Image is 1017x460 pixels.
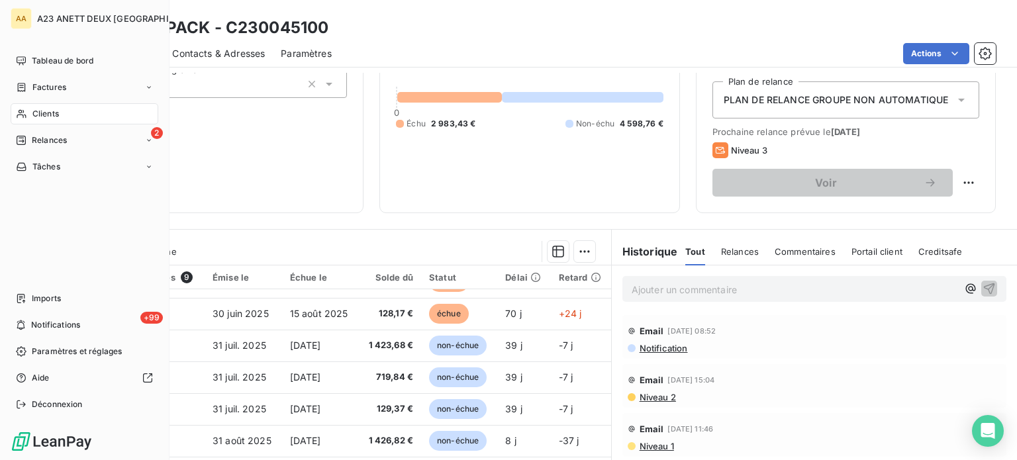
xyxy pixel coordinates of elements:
[667,327,716,335] span: [DATE] 08:52
[32,398,83,410] span: Déconnexion
[32,81,66,93] span: Factures
[290,340,321,351] span: [DATE]
[576,118,614,130] span: Non-échu
[181,271,193,283] span: 9
[11,367,158,389] a: Aide
[559,308,582,319] span: +24 j
[213,403,266,414] span: 31 juil. 2025
[32,161,60,173] span: Tâches
[366,371,413,384] span: 719,84 €
[429,367,487,387] span: non-échue
[775,246,836,257] span: Commentaires
[290,435,321,446] span: [DATE]
[32,345,122,357] span: Paramètres et réglages
[505,340,522,351] span: 39 j
[366,339,413,352] span: 1 423,68 €
[213,308,269,319] span: 30 juin 2025
[117,16,328,40] h3: FRIGOPACK - C230045100
[685,246,705,257] span: Tout
[290,371,321,383] span: [DATE]
[32,134,67,146] span: Relances
[213,272,274,283] div: Émise le
[667,376,714,384] span: [DATE] 15:04
[366,307,413,320] span: 128,17 €
[638,392,676,402] span: Niveau 2
[918,246,963,257] span: Creditsafe
[559,340,573,351] span: -7 j
[151,127,163,139] span: 2
[366,434,413,447] span: 1 426,82 €
[429,431,487,451] span: non-échue
[431,118,476,130] span: 2 983,43 €
[712,169,953,197] button: Voir
[213,371,266,383] span: 31 juil. 2025
[612,244,678,259] h6: Historique
[290,403,321,414] span: [DATE]
[32,108,59,120] span: Clients
[559,435,579,446] span: -37 j
[640,326,664,336] span: Email
[851,246,902,257] span: Portail client
[37,13,205,24] span: A23 ANETT DEUX [GEOGRAPHIC_DATA]
[407,118,426,130] span: Échu
[559,371,573,383] span: -7 j
[505,435,516,446] span: 8 j
[32,55,93,67] span: Tableau de bord
[831,126,861,137] span: [DATE]
[11,431,93,452] img: Logo LeanPay
[429,336,487,355] span: non-échue
[32,293,61,304] span: Imports
[505,272,542,283] div: Délai
[559,403,573,414] span: -7 j
[11,8,32,29] div: AA
[724,93,949,107] span: PLAN DE RELANCE GROUPE NON AUTOMATIQUE
[505,403,522,414] span: 39 j
[620,118,663,130] span: 4 598,76 €
[903,43,969,64] button: Actions
[31,319,80,331] span: Notifications
[213,340,266,351] span: 31 juil. 2025
[32,372,50,384] span: Aide
[429,272,489,283] div: Statut
[721,246,759,257] span: Relances
[731,145,767,156] span: Niveau 3
[638,343,688,353] span: Notification
[638,441,674,451] span: Niveau 1
[505,371,522,383] span: 39 j
[394,107,399,118] span: 0
[712,126,979,137] span: Prochaine relance prévue le
[667,425,713,433] span: [DATE] 11:46
[366,402,413,416] span: 129,37 €
[640,375,664,385] span: Email
[559,272,603,283] div: Retard
[505,308,522,319] span: 70 j
[972,415,1004,447] div: Open Intercom Messenger
[429,304,469,324] span: échue
[366,272,413,283] div: Solde dû
[172,47,265,60] span: Contacts & Adresses
[728,177,924,188] span: Voir
[640,424,664,434] span: Email
[290,308,348,319] span: 15 août 2025
[140,312,163,324] span: +99
[213,435,271,446] span: 31 août 2025
[281,47,332,60] span: Paramètres
[429,399,487,419] span: non-échue
[290,272,351,283] div: Échue le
